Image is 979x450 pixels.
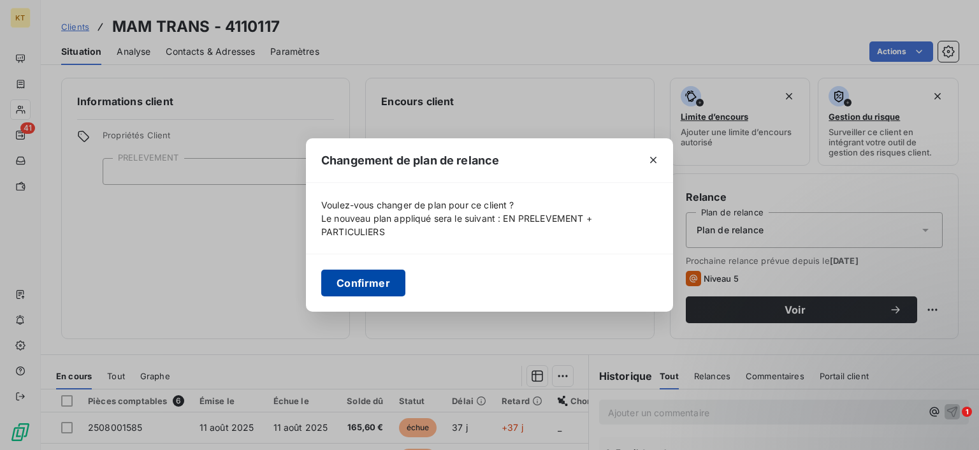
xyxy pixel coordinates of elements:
button: Confirmer [321,270,405,296]
span: Changement de plan de relance [321,152,499,169]
iframe: Intercom live chat [936,407,966,437]
span: 1 [962,407,972,417]
span: Le nouveau plan appliqué sera le suivant : EN PRELEVEMENT + PARTICULIERS [321,212,658,238]
iframe: Intercom notifications message [724,326,979,416]
span: Voulez-vous changer de plan pour ce client ? [321,198,514,212]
